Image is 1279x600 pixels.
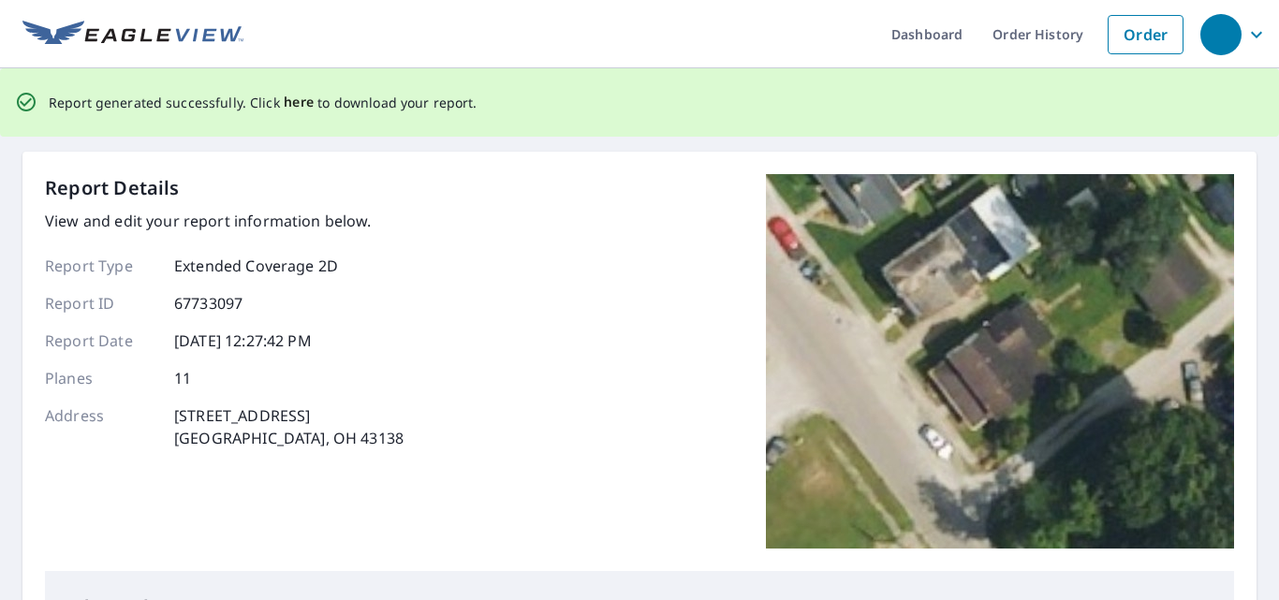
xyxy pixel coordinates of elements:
[45,329,157,352] p: Report Date
[45,210,404,232] p: View and edit your report information below.
[45,255,157,277] p: Report Type
[174,404,404,449] p: [STREET_ADDRESS] [GEOGRAPHIC_DATA], OH 43138
[22,21,243,49] img: EV Logo
[766,174,1234,549] img: Top image
[1108,15,1183,54] a: Order
[174,367,191,389] p: 11
[45,367,157,389] p: Planes
[284,91,315,114] button: here
[174,255,338,277] p: Extended Coverage 2D
[45,404,157,449] p: Address
[45,174,180,202] p: Report Details
[49,91,478,114] p: Report generated successfully. Click to download your report.
[45,292,157,315] p: Report ID
[174,292,243,315] p: 67733097
[174,329,312,352] p: [DATE] 12:27:42 PM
